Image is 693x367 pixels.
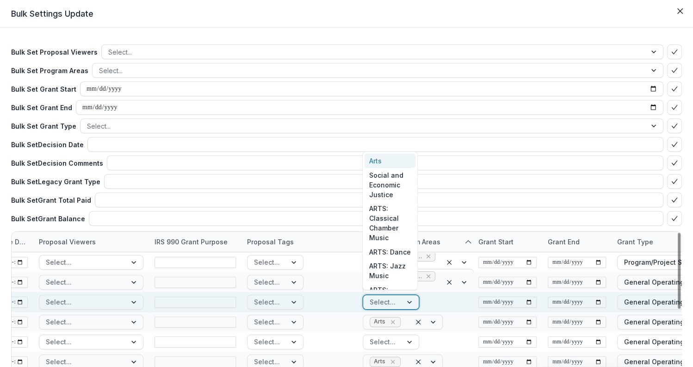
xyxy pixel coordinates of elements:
p: Bulk Set Grant Balance [11,214,85,224]
div: Clear selected options [413,317,424,328]
p: Bulk Set Decision Date [11,140,84,149]
span: Arts [374,318,385,325]
div: Remove Social and Economic Justice [425,272,432,281]
div: Grant End [542,232,612,252]
div: Clear selected options [444,277,455,288]
div: Arts [365,154,415,168]
div: ARTS: Dance [365,245,415,259]
div: Clear selected options [444,257,455,268]
p: Bulk Set Grant End [11,103,72,112]
button: Close [673,4,687,19]
p: Bulk Set Grant Type [11,121,76,131]
button: bulk-confirm-option [667,211,682,226]
button: bulk-confirm-option [667,44,682,59]
div: Grant Type [612,237,659,247]
div: Grant End [542,237,585,247]
div: ARTS: Theatre [365,283,415,307]
div: Proposal Viewers [33,232,149,252]
div: Remove Arts [388,317,397,327]
div: IRS 990 Grant Purpose [149,232,241,252]
button: bulk-confirm-option [667,193,682,207]
button: bulk-confirm-option [667,156,682,170]
p: Bulk Set Program Areas [11,66,88,75]
svg: sorted ascending [464,238,472,246]
div: ARTS: Classical Chamber Music [365,201,415,245]
p: Bulk Set Grant Total Paid [11,195,91,205]
div: Grant Start [473,232,542,252]
button: bulk-confirm-option [667,118,682,133]
div: Proposal Tags [241,237,299,247]
div: Proposal Tags [241,232,357,252]
div: Grant Start [473,237,519,247]
p: Bulk Set Proposal Viewers [11,47,98,57]
button: bulk-confirm-option [667,100,682,115]
button: bulk-confirm-option [667,81,682,96]
span: Arts [374,358,385,365]
button: bulk-confirm-option [667,137,682,152]
button: bulk-confirm-option [667,174,682,189]
button: bulk-confirm-option [667,63,682,78]
p: Bulk Set Grant Start [11,84,76,94]
div: ARTS: Jazz Music [365,259,415,283]
div: Remove Arts [388,357,397,367]
div: Proposal Program Areas [357,232,473,252]
div: Social and Economic Justice [365,168,415,202]
div: Proposal Viewers [33,237,101,247]
div: IRS 990 Grant Purpose [149,237,233,247]
p: Bulk Set Legacy Grant Type [11,177,100,187]
div: Remove Social and Economic Justice [425,252,432,261]
p: Bulk Set Decision Comments [11,158,103,168]
div: Proposal Program Areas [357,237,446,247]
